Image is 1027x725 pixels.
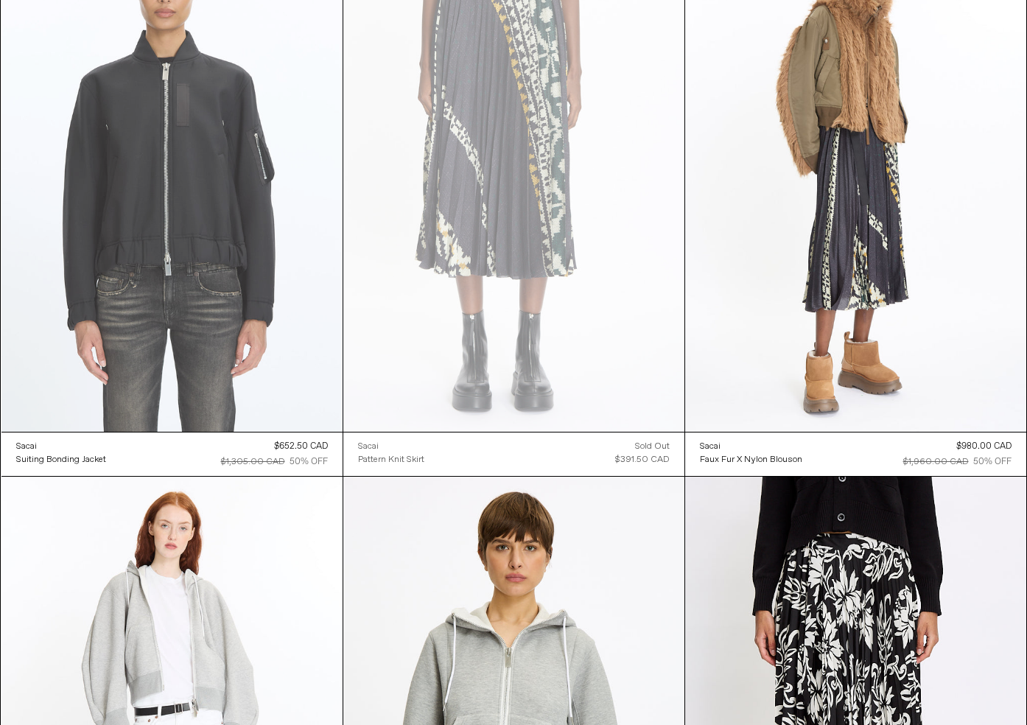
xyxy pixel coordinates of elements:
[274,440,328,453] div: $652.50 CAD
[16,441,37,453] div: Sacai
[973,455,1012,469] div: 50% OFF
[615,453,670,466] div: $391.50 CAD
[358,440,424,453] a: Sacai
[16,454,106,466] div: Suiting Bonding Jacket
[16,453,106,466] a: Suiting Bonding Jacket
[700,441,721,453] div: Sacai
[16,440,106,453] a: Sacai
[700,453,802,466] a: Faux Fur x Nylon Blouson
[956,440,1012,453] div: $980.00 CAD
[221,455,285,469] div: $1,305.00 CAD
[358,441,379,453] div: Sacai
[635,440,670,453] div: Sold out
[290,455,328,469] div: 50% OFF
[700,440,802,453] a: Sacai
[903,455,969,469] div: $1,960.00 CAD
[358,454,424,466] div: Pattern Knit Skirt
[700,454,802,466] div: Faux Fur x Nylon Blouson
[358,453,424,466] a: Pattern Knit Skirt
